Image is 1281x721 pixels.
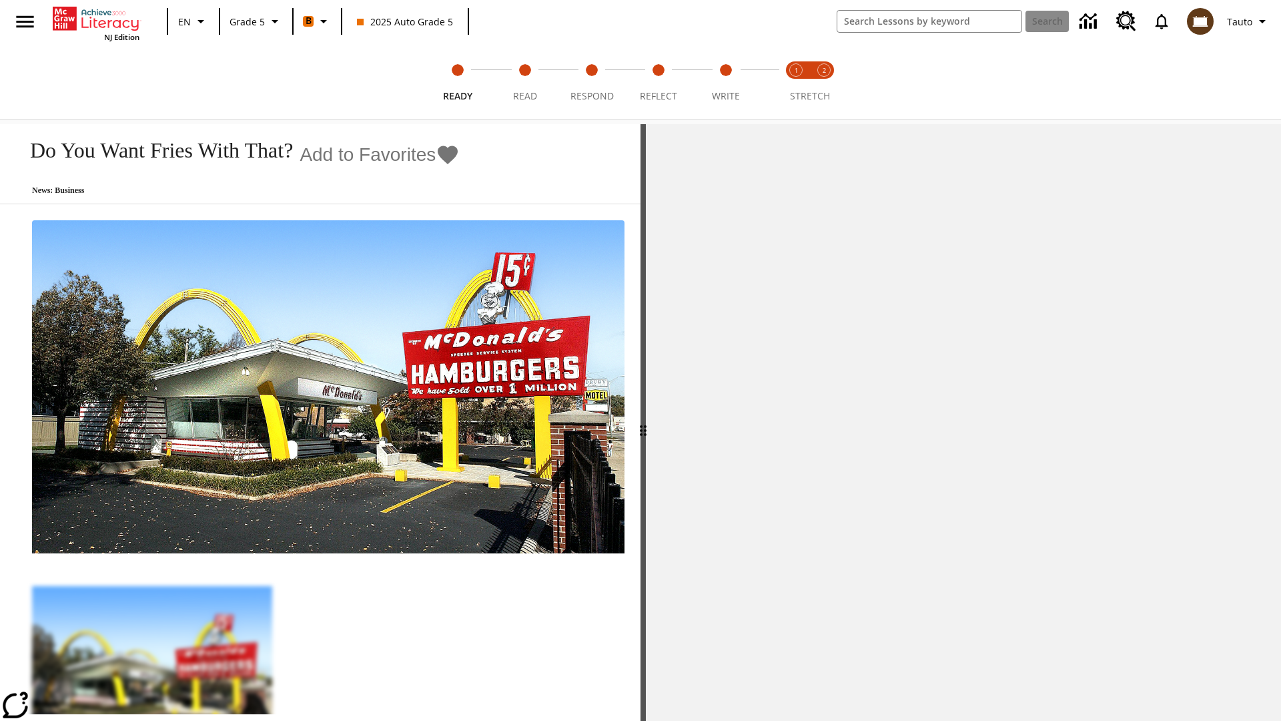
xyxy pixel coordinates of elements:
[795,66,798,75] text: 1
[443,89,472,102] span: Ready
[712,89,740,102] span: Write
[172,9,215,33] button: Language: EN, Select a language
[104,32,139,42] span: NJ Edition
[178,15,191,29] span: EN
[640,89,677,102] span: Reflect
[1144,4,1179,39] a: Notifications
[298,9,337,33] button: Boost Class color is orange. Change class color
[419,45,496,119] button: Ready step 1 of 5
[790,89,830,102] span: STRETCH
[1187,8,1214,35] img: avatar image
[300,144,436,166] span: Add to Favorites
[640,124,646,721] div: Press Enter or Spacebar and then press right and left arrow keys to move the slider
[1108,3,1144,39] a: Resource Center, Will open in new tab
[570,89,614,102] span: Respond
[1227,15,1252,29] span: Tauto
[513,89,537,102] span: Read
[306,13,312,29] span: B
[823,66,826,75] text: 2
[5,2,45,41] button: Open side menu
[32,220,624,554] img: One of the first McDonald's stores, with the iconic red sign and golden arches.
[1222,9,1276,33] button: Profile/Settings
[687,45,765,119] button: Write step 5 of 5
[1179,4,1222,39] button: Select a new avatar
[16,186,460,196] p: News: Business
[230,15,265,29] span: Grade 5
[300,143,460,166] button: Add to Favorites - Do You Want Fries With That?
[646,124,1281,721] div: activity
[553,45,630,119] button: Respond step 3 of 5
[805,45,843,119] button: Stretch Respond step 2 of 2
[837,11,1021,32] input: search field
[53,4,139,42] div: Home
[620,45,697,119] button: Reflect step 4 of 5
[357,15,453,29] span: 2025 Auto Grade 5
[777,45,815,119] button: Stretch Read step 1 of 2
[486,45,563,119] button: Read step 2 of 5
[224,9,288,33] button: Grade: Grade 5, Select a grade
[16,138,293,163] h1: Do You Want Fries With That?
[1072,3,1108,40] a: Data Center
